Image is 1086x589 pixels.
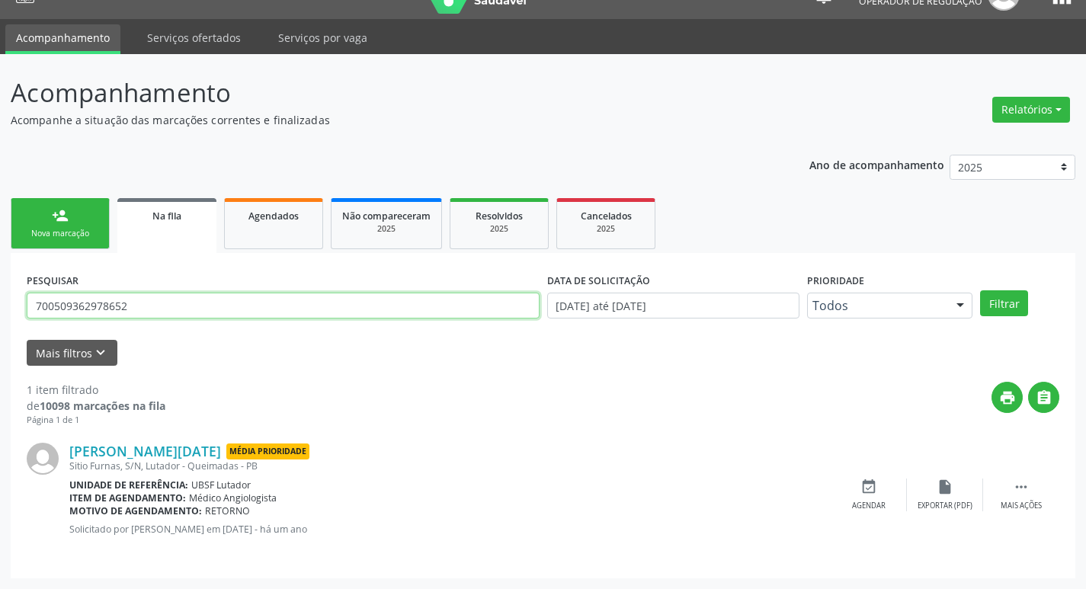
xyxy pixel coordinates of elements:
button: Relatórios [992,97,1070,123]
a: [PERSON_NAME][DATE] [69,443,221,459]
button:  [1028,382,1059,413]
img: img [27,443,59,475]
p: Ano de acompanhamento [809,155,944,174]
span: UBSF Lutador [191,479,251,491]
span: Cancelados [581,210,632,222]
div: 2025 [568,223,644,235]
button: Filtrar [980,290,1028,316]
a: Acompanhamento [5,24,120,54]
strong: 10098 marcações na fila [40,399,165,413]
div: Exportar (PDF) [918,501,972,511]
i:  [1036,389,1052,406]
span: Não compareceram [342,210,431,222]
input: Selecione um intervalo [547,293,799,319]
i:  [1013,479,1030,495]
span: RETORNO [205,504,250,517]
div: 2025 [461,223,537,235]
div: Agendar [852,501,886,511]
div: person_add [52,207,69,224]
div: 1 item filtrado [27,382,165,398]
b: Item de agendamento: [69,491,186,504]
p: Solicitado por [PERSON_NAME] em [DATE] - há um ano [69,523,831,536]
span: Média Prioridade [226,443,309,459]
i: event_available [860,479,877,495]
span: Médico Angiologista [189,491,277,504]
p: Acompanhamento [11,74,756,112]
i: print [999,389,1016,406]
div: Mais ações [1001,501,1042,511]
span: Agendados [248,210,299,222]
span: Resolvidos [476,210,523,222]
label: Prioridade [807,269,864,293]
span: Na fila [152,210,181,222]
p: Acompanhe a situação das marcações correntes e finalizadas [11,112,756,128]
label: PESQUISAR [27,269,78,293]
a: Serviços por vaga [267,24,378,51]
i: keyboard_arrow_down [92,344,109,361]
input: Nome, CNS [27,293,540,319]
button: print [991,382,1023,413]
label: DATA DE SOLICITAÇÃO [547,269,650,293]
div: 2025 [342,223,431,235]
div: Sitio Furnas, S/N, Lutador - Queimadas - PB [69,459,831,472]
i: insert_drive_file [937,479,953,495]
span: Todos [812,298,942,313]
div: Nova marcação [22,228,98,239]
div: de [27,398,165,414]
b: Motivo de agendamento: [69,504,202,517]
a: Serviços ofertados [136,24,251,51]
div: Página 1 de 1 [27,414,165,427]
button: Mais filtroskeyboard_arrow_down [27,340,117,367]
b: Unidade de referência: [69,479,188,491]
